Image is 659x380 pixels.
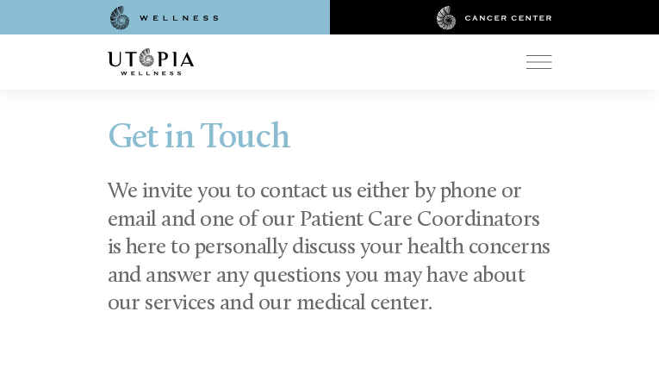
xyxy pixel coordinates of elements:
img: cancer center [437,6,552,30]
h1: Get in Touch [108,120,552,158]
img: logo [108,48,194,76]
img: icon-hamburger [526,55,552,69]
h2: We invite you to contact us either by phone or email and one of our Patient Care Coordinators is ... [108,178,552,319]
img: wellness [110,6,219,30]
